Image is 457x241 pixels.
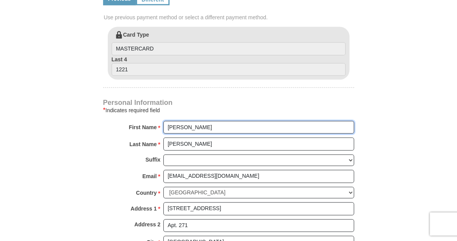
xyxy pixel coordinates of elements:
[136,188,157,199] strong: Country
[103,99,354,106] h4: Personal Information
[129,139,157,150] strong: Last Name
[143,171,157,182] strong: Email
[134,219,161,230] strong: Address 2
[112,31,346,56] label: Card Type
[146,155,161,165] strong: Suffix
[131,204,157,214] strong: Address 1
[112,56,346,76] label: Last 4
[104,13,355,21] span: Use previous payment method or select a different payment method.
[129,122,157,133] strong: First Name
[112,42,346,56] input: Card Type
[112,63,346,76] input: Last 4
[103,106,354,115] div: Indicates required field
